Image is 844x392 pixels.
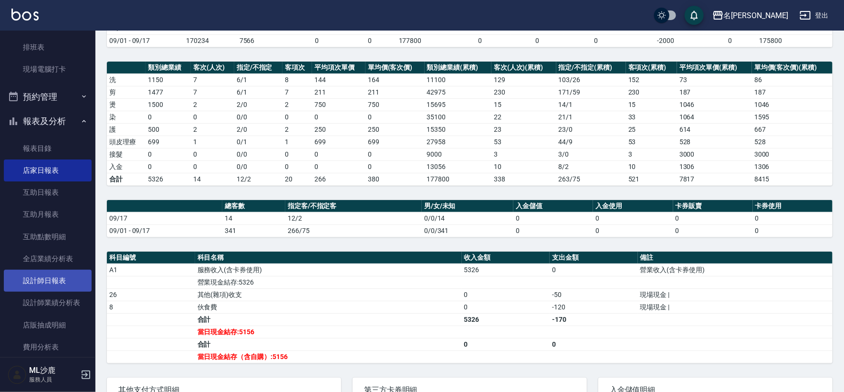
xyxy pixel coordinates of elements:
[626,136,677,148] td: 53
[593,224,673,237] td: 0
[191,136,234,148] td: 1
[195,350,462,363] td: 當日現金結存（含自購）:5156
[513,200,593,212] th: 入金儲值
[491,98,556,111] td: 15
[191,160,234,173] td: 0
[628,34,704,47] td: -2000
[234,62,282,74] th: 指定/不指定
[312,62,365,74] th: 平均項次單價
[146,98,191,111] td: 1500
[422,212,513,224] td: 0/0/14
[312,98,365,111] td: 750
[491,111,556,123] td: 22
[556,160,626,173] td: 8 / 2
[195,288,462,301] td: 其他(雜項)收支
[365,123,425,136] td: 250
[234,173,282,185] td: 12/2
[556,74,626,86] td: 103 / 26
[4,181,92,203] a: 互助日報表
[234,74,282,86] td: 6 / 1
[753,200,833,212] th: 卡券使用
[234,86,282,98] td: 6 / 1
[449,34,511,47] td: 0
[312,86,365,98] td: 211
[4,159,92,181] a: 店家日報表
[195,252,462,264] th: 科目名稱
[626,148,677,160] td: 3
[626,160,677,173] td: 10
[107,264,195,276] td: A1
[146,123,191,136] td: 500
[752,173,833,185] td: 8415
[752,62,833,74] th: 單均價(客次價)(累積)
[677,136,752,148] td: 528
[677,74,752,86] td: 73
[425,86,491,98] td: 42975
[4,248,92,270] a: 全店業績分析表
[425,98,491,111] td: 15695
[425,136,491,148] td: 27958
[234,160,282,173] td: 0 / 0
[462,338,550,350] td: 0
[422,224,513,237] td: 0/0/341
[550,288,638,301] td: -50
[704,34,757,47] td: 0
[753,212,833,224] td: 0
[4,270,92,292] a: 設計師日報表
[365,74,425,86] td: 164
[638,264,833,276] td: 營業收入(含卡券使用)
[365,160,425,173] td: 0
[425,123,491,136] td: 15350
[146,62,191,74] th: 類別總業績
[107,111,146,123] td: 染
[234,148,282,160] td: 0 / 0
[312,74,365,86] td: 144
[556,86,626,98] td: 171 / 59
[107,224,222,237] td: 09/01 - 09/17
[626,173,677,185] td: 521
[593,212,673,224] td: 0
[312,136,365,148] td: 699
[638,288,833,301] td: 現場現金 |
[491,123,556,136] td: 23
[491,86,556,98] td: 230
[195,276,462,288] td: 營業現金結存:5326
[365,148,425,160] td: 0
[550,313,638,326] td: -170
[677,173,752,185] td: 7817
[107,136,146,148] td: 頭皮理療
[757,34,833,47] td: 175800
[312,173,365,185] td: 266
[752,111,833,123] td: 1595
[425,173,491,185] td: 177800
[107,288,195,301] td: 26
[195,301,462,313] td: 伙食費
[234,98,282,111] td: 2 / 0
[550,252,638,264] th: 支出金額
[282,173,312,185] td: 20
[191,148,234,160] td: 0
[462,313,550,326] td: 5326
[285,224,422,237] td: 266/75
[556,62,626,74] th: 指定/不指定(累積)
[425,148,491,160] td: 9000
[593,200,673,212] th: 入金使用
[312,123,365,136] td: 250
[4,109,92,134] button: 報表及分析
[4,85,92,109] button: 預約管理
[491,160,556,173] td: 10
[4,138,92,159] a: 報表目錄
[491,136,556,148] td: 53
[677,98,752,111] td: 1046
[282,111,312,123] td: 0
[282,136,312,148] td: 1
[282,86,312,98] td: 7
[752,148,833,160] td: 3000
[282,74,312,86] td: 8
[626,62,677,74] th: 客項次(累積)
[191,123,234,136] td: 2
[29,375,78,384] p: 服務人員
[222,200,285,212] th: 總客數
[107,98,146,111] td: 燙
[343,34,396,47] td: 0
